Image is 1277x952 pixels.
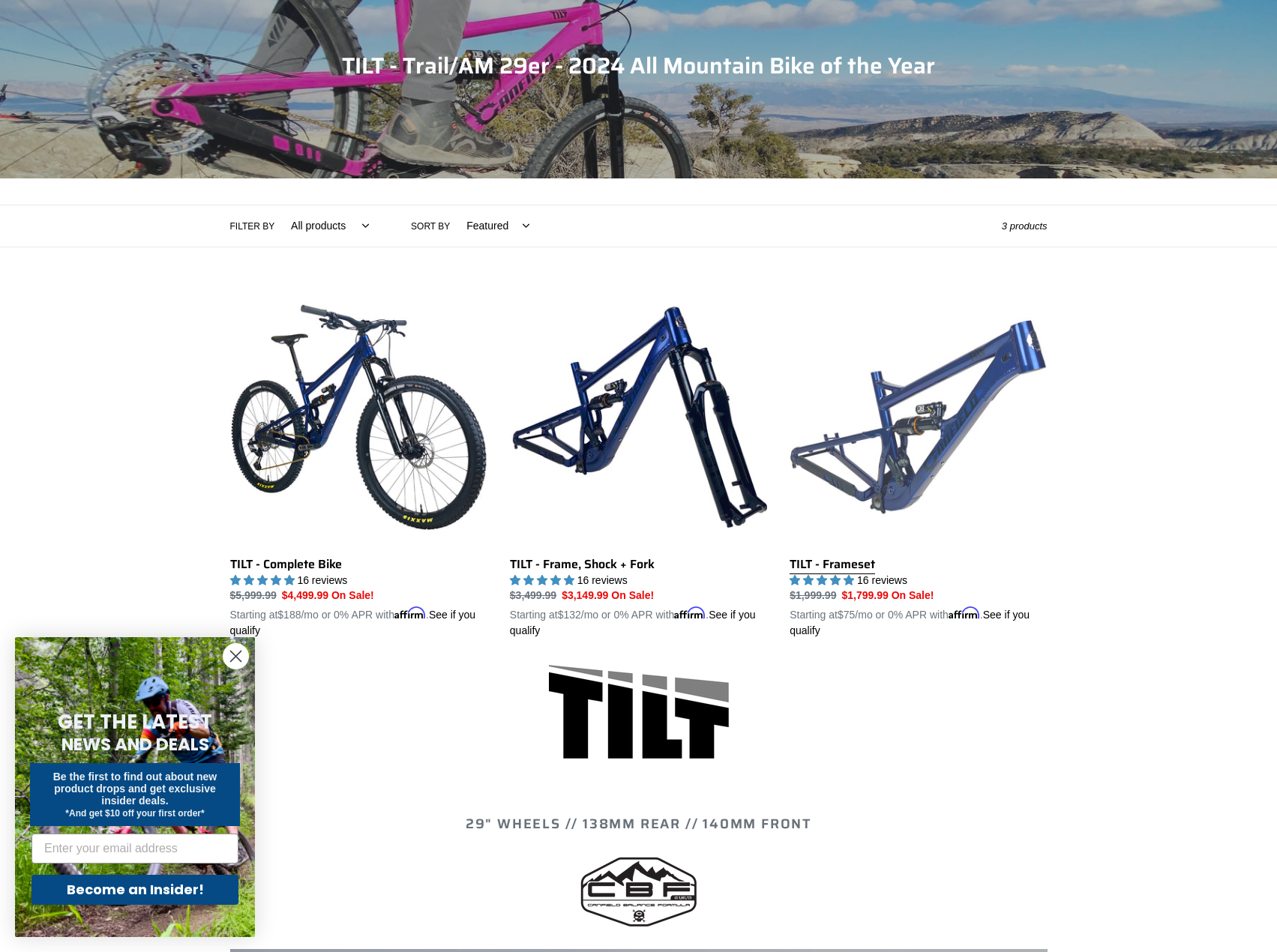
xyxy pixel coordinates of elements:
[61,732,209,756] span: NEWS AND DEALS
[31,875,238,905] button: Become an Insider!
[466,813,811,834] span: 29" WHEELS // 138mm REAR // 140mm FRONT
[230,220,275,233] label: Filter by
[65,808,204,819] span: *And get $10 off your first order*
[342,48,935,83] span: TILT - Trail/AM 29er - 2024 All Mountain Bike of the Year
[53,771,217,807] span: Be the first to find out about new product drops and get exclusive insider deals.
[31,834,238,864] input: Enter your email address
[223,643,249,669] button: Close dialog
[1002,220,1048,232] span: 3 products
[58,708,212,735] span: GET THE LATEST
[411,220,450,233] label: Sort by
